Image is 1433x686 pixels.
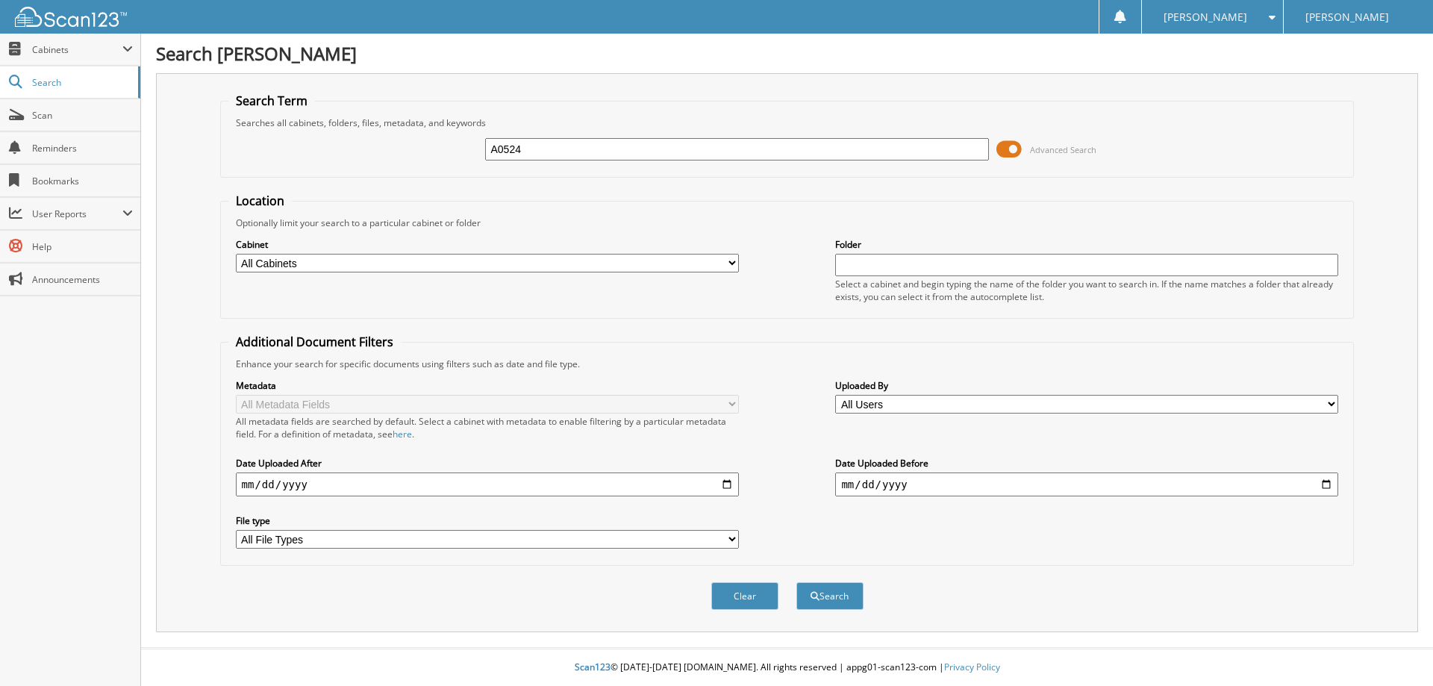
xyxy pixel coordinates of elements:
span: Scan [32,109,133,122]
div: All metadata fields are searched by default. Select a cabinet with metadata to enable filtering b... [236,415,739,440]
label: File type [236,514,739,527]
img: scan123-logo-white.svg [15,7,127,27]
label: Folder [835,238,1338,251]
div: © [DATE]-[DATE] [DOMAIN_NAME]. All rights reserved | appg01-scan123-com | [141,649,1433,686]
div: Select a cabinet and begin typing the name of the folder you want to search in. If the name match... [835,278,1338,303]
button: Clear [711,582,778,610]
iframe: Chat Widget [1358,614,1433,686]
span: Reminders [32,142,133,155]
span: Help [32,240,133,253]
span: Scan123 [575,661,611,673]
input: end [835,473,1338,496]
span: Bookmarks [32,175,133,187]
span: Announcements [32,273,133,286]
div: Enhance your search for specific documents using filters such as date and file type. [228,358,1346,370]
div: Searches all cabinets, folders, files, metadata, and keywords [228,116,1346,129]
span: User Reports [32,208,122,220]
label: Metadata [236,379,739,392]
span: [PERSON_NAME] [1305,13,1389,22]
a: Privacy Policy [944,661,1000,673]
legend: Search Term [228,93,315,109]
span: Cabinets [32,43,122,56]
a: here [393,428,412,440]
span: Search [32,76,131,89]
input: start [236,473,739,496]
label: Date Uploaded Before [835,457,1338,470]
h1: Search [PERSON_NAME] [156,41,1418,66]
span: [PERSON_NAME] [1164,13,1247,22]
legend: Location [228,193,292,209]
legend: Additional Document Filters [228,334,401,350]
div: Optionally limit your search to a particular cabinet or folder [228,216,1346,229]
label: Uploaded By [835,379,1338,392]
button: Search [796,582,864,610]
label: Date Uploaded After [236,457,739,470]
span: Advanced Search [1030,144,1096,155]
label: Cabinet [236,238,739,251]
